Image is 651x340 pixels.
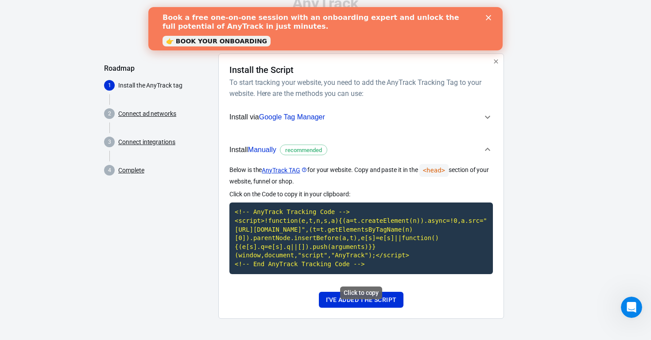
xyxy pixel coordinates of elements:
[229,135,493,164] button: InstallManuallyrecommended
[229,202,493,274] code: Click to copy
[340,287,382,299] div: Click to copy
[337,8,346,13] div: Close
[262,166,307,175] a: AnyTrack TAG
[148,7,503,50] iframe: Intercom live chat banner
[118,138,175,147] a: Connect integrations
[229,111,325,123] span: Install via
[229,144,327,156] span: Install
[108,139,111,145] text: 3
[118,109,176,118] a: Connect ad networks
[282,146,325,155] span: recommended
[118,166,144,175] a: Complete
[108,167,111,173] text: 4
[108,82,111,88] text: 1
[621,297,642,318] iframe: Intercom live chat
[229,190,493,199] p: Click on the Code to copy it in your clipboard:
[319,292,403,308] button: I've added the script
[229,65,294,75] h4: Install the Script
[229,164,493,186] p: Below is the for your website. Copy and paste it in the section of your website, funnel or shop.
[108,111,111,117] text: 2
[229,106,493,128] button: Install viaGoogle Tag Manager
[229,77,489,99] h6: To start tracking your website, you need to add the AnyTrack Tracking Tag to your website. Here a...
[118,81,211,90] p: Install the AnyTrack tag
[259,113,325,121] span: Google Tag Manager
[104,64,211,73] h5: Roadmap
[419,164,449,177] code: <head>
[248,146,276,153] span: Manually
